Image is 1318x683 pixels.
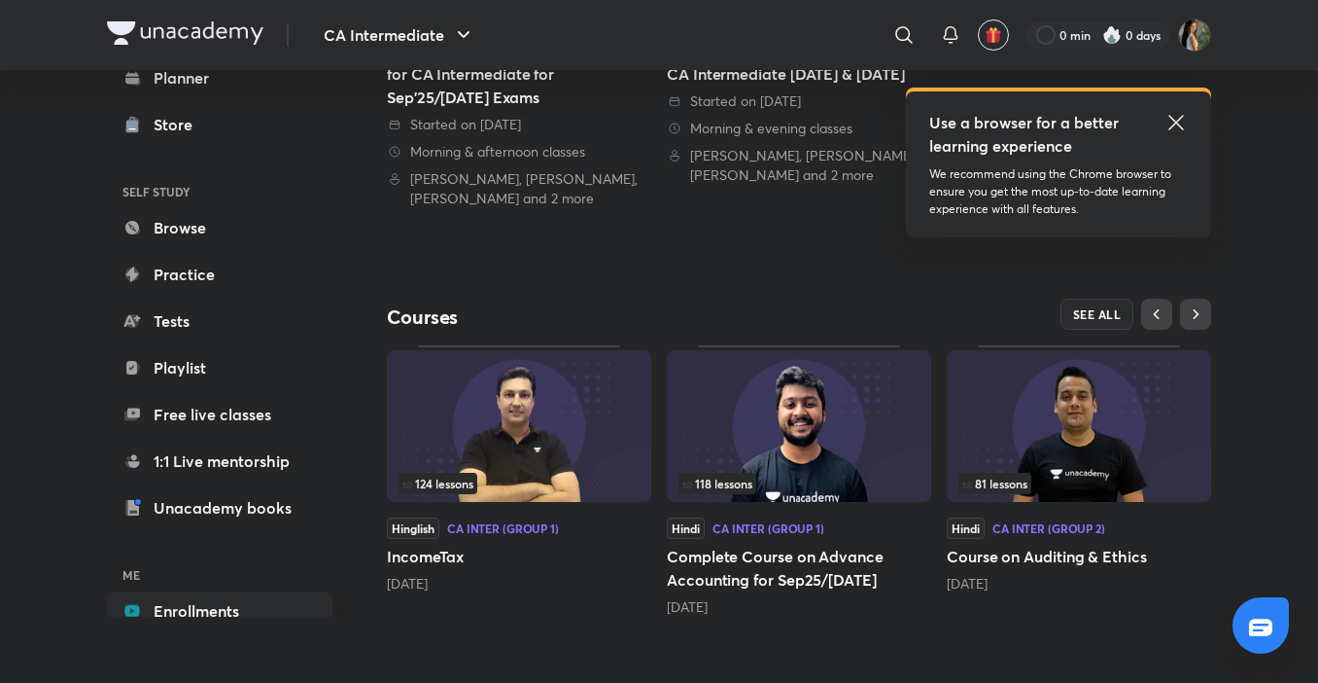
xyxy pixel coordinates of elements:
[107,208,332,247] a: Browse
[1102,25,1122,45] img: streak
[107,175,332,208] h6: SELF STUDY
[667,350,931,502] img: Thumbnail
[387,142,651,162] div: Morning & afternoon classes
[107,558,332,592] h6: ME
[947,350,1211,502] img: Thumbnail
[962,478,1027,489] span: 81 lessons
[387,39,651,109] div: [PERSON_NAME] 2.0 Regular Batch for CA Intermediate for Sep'25/[DATE] Exams
[402,478,473,489] span: 124 lessons
[1178,18,1211,52] img: Bhumika
[447,522,559,534] div: CA Inter (Group 1)
[107,105,332,144] a: Store
[667,146,931,185] div: Rahul Panchal, Nakul Katheria, Akhilesh Daga and 2 more
[107,348,332,387] a: Playlist
[978,19,1009,51] button: avatar
[387,305,799,330] h4: Courses
[107,58,332,97] a: Planner
[667,119,931,138] div: Morning & evening classes
[107,395,332,434] a: Free live classes
[947,574,1211,593] div: 3 months ago
[387,518,439,539] span: Hinglish
[387,545,651,568] h5: IncomeTax
[387,350,651,502] img: Thumbnail
[929,111,1123,158] h5: Use a browser for a better learning experience
[667,345,931,616] div: Complete Course on Advance Accounting for Sep25/Jan 26
[667,518,705,539] span: Hindi
[107,442,332,481] a: 1:1 Live mentorship
[958,473,1199,494] div: left
[107,21,263,45] img: Company Logo
[387,574,651,593] div: 1 month ago
[107,592,332,630] a: Enrollments
[387,345,651,593] div: IncomeTax
[399,473,640,494] div: infocontainer
[387,115,651,134] div: Started on 12 Aug 2024
[154,113,204,136] div: Store
[678,473,919,494] div: left
[399,473,640,494] div: infosection
[107,21,263,50] a: Company Logo
[399,473,640,494] div: left
[985,26,1002,44] img: avatar
[947,518,985,539] span: Hindi
[712,522,824,534] div: CA Inter (Group 1)
[678,473,919,494] div: infocontainer
[947,545,1211,568] h5: Course on Auditing & Ethics
[929,165,1188,218] p: We recommend using the Chrome browser to ensure you get the most up-to-date learning experience w...
[107,488,332,527] a: Unacademy books
[667,597,931,617] div: 2 months ago
[312,16,487,54] button: CA Intermediate
[678,473,919,494] div: infosection
[107,302,332,341] a: Tests
[667,545,931,592] h5: Complete Course on Advance Accounting for Sep25/[DATE]
[1060,299,1134,330] button: SEE ALL
[107,255,332,294] a: Practice
[387,169,651,208] div: Rahul Panchal, Nakul Katheria, Akhilesh Daga and 2 more
[992,522,1105,534] div: CA Inter (Group 2)
[1073,307,1122,321] span: SEE ALL
[958,473,1199,494] div: infocontainer
[958,473,1199,494] div: infosection
[947,345,1211,593] div: Course on Auditing & Ethics
[682,478,752,489] span: 118 lessons
[667,91,931,111] div: Started on 12 Nov 2024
